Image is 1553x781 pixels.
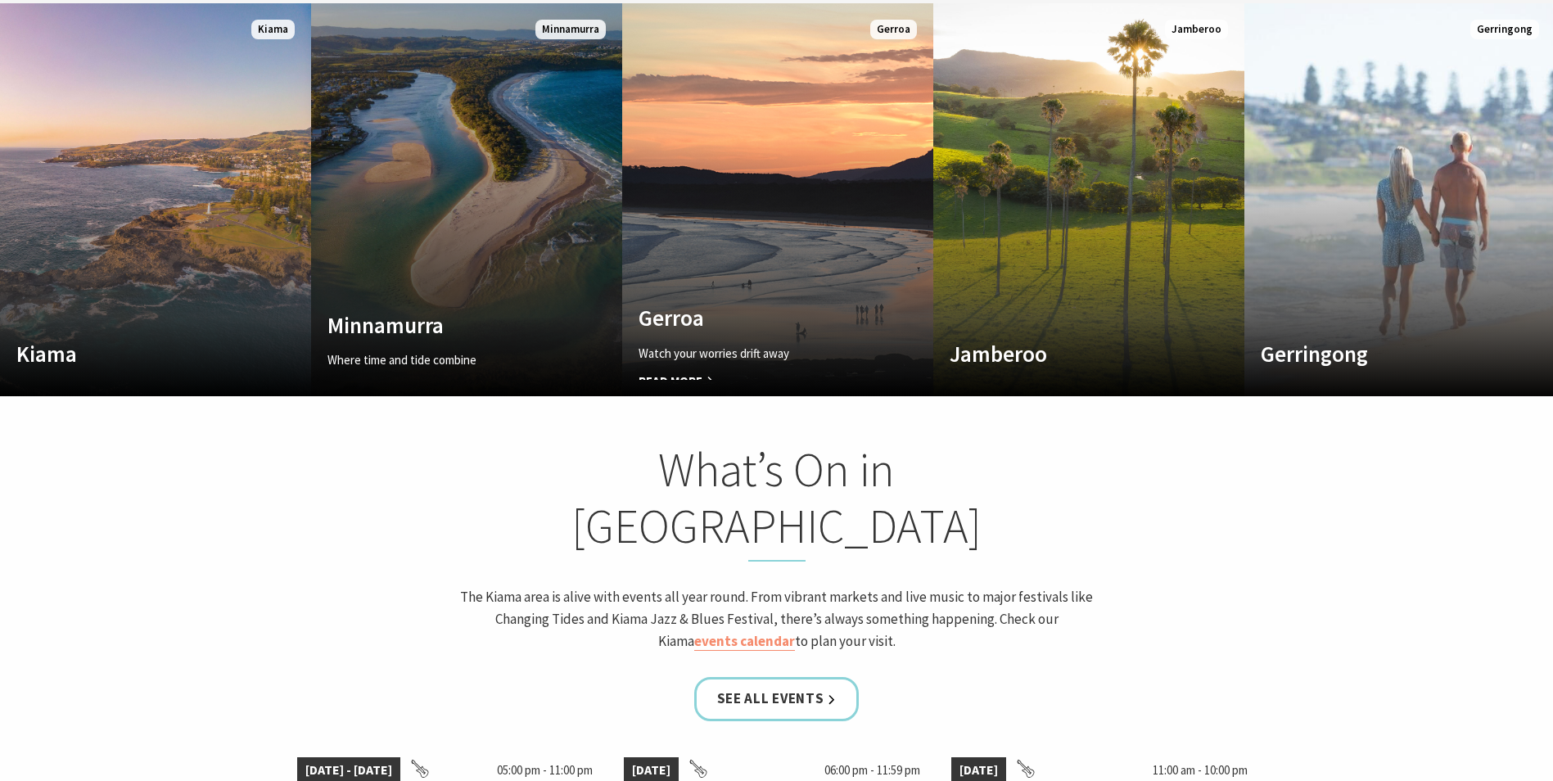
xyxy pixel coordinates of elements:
h2: What’s On in [GEOGRAPHIC_DATA] [456,441,1098,562]
p: Where time and tide combine [327,350,559,370]
span: Gerringong [1470,20,1539,40]
a: events calendar [694,632,795,651]
a: Custom Image Used Gerroa Watch your worries drift away Read More Gerroa [622,3,933,396]
h4: Gerroa [639,305,870,331]
h4: Kiama [16,341,248,367]
span: Kiama [251,20,295,40]
h4: Jamberoo [950,341,1181,367]
span: Gerroa [870,20,917,40]
h4: Minnamurra [327,312,559,338]
span: Read More [639,372,870,391]
h4: Gerringong [1261,341,1492,367]
a: Custom Image Used Minnamurra Where time and tide combine Read More Minnamurra [311,3,622,396]
a: Custom Image Used Jamberoo Jamberoo [933,3,1244,396]
p: Watch your worries drift away [639,344,870,363]
span: Minnamurra [535,20,606,40]
p: The Kiama area is alive with events all year round. From vibrant markets and live music to major ... [456,586,1098,653]
a: See all Events [694,677,860,720]
span: Read More [327,378,559,398]
span: Jamberoo [1165,20,1228,40]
